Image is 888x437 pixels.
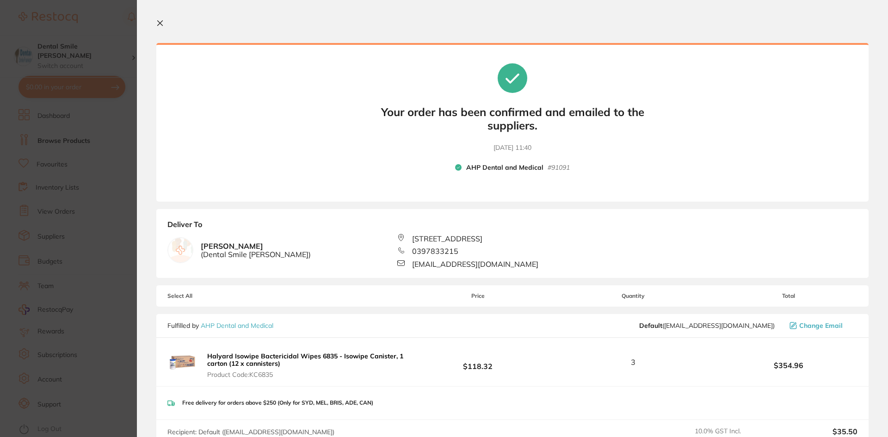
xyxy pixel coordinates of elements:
[412,260,538,268] span: [EMAIL_ADDRESS][DOMAIN_NAME]
[409,354,547,371] b: $118.32
[167,293,260,299] span: Select All
[201,321,273,330] a: AHP Dental and Medical
[639,321,662,330] b: Default
[204,352,409,379] button: Halyard Isowipe Bactericidal Wipes 6835 - Isowipe Canister, 1 carton (12 x cannisters) Product Co...
[412,234,482,243] span: [STREET_ADDRESS]
[631,358,635,366] span: 3
[201,250,311,259] span: ( Dental Smile [PERSON_NAME] )
[167,322,273,329] p: Fulfilled by
[780,427,857,436] output: $35.50
[466,164,543,172] b: AHP Dental and Medical
[168,238,193,263] img: empty.jpg
[548,164,570,172] small: # 91091
[167,428,334,436] span: Recipient: Default ( [EMAIL_ADDRESS][DOMAIN_NAME] )
[695,427,772,436] span: 10.0 % GST Incl.
[167,220,857,234] b: Deliver To
[787,321,857,330] button: Change Email
[412,247,458,255] span: 0397833215
[639,322,775,329] span: orders@ahpdentalmedical.com.au
[547,293,720,299] span: Quantity
[167,347,197,377] img: cW9rY3E1dQ
[799,322,843,329] span: Change Email
[201,242,311,259] b: [PERSON_NAME]
[207,352,403,368] b: Halyard Isowipe Bactericidal Wipes 6835 - Isowipe Canister, 1 carton (12 x cannisters)
[374,105,651,132] b: Your order has been confirmed and emailed to the suppliers.
[720,361,857,369] b: $354.96
[720,293,857,299] span: Total
[182,400,373,406] p: Free delivery for orders above $250 (Only for SYD, MEL, BRIS, ADE, CAN)
[207,371,406,378] span: Product Code: KC6835
[409,293,547,299] span: Price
